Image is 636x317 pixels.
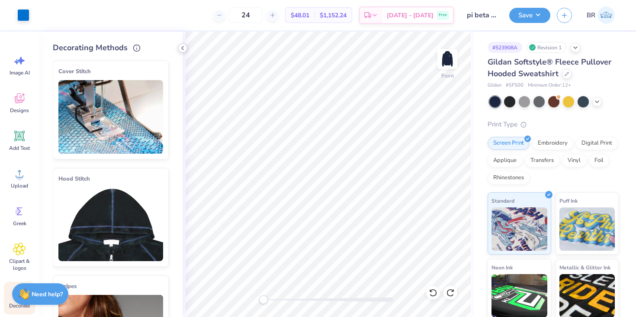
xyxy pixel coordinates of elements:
div: Hood Stitch [58,174,163,184]
div: Digital Print [576,137,618,150]
img: Standard [491,207,547,251]
span: Clipart & logos [5,258,34,272]
div: # 523908A [488,42,522,53]
span: Minimum Order: 12 + [528,82,571,89]
input: – – [229,7,263,23]
div: Rhinestones [488,171,530,184]
span: Decorate [9,302,30,309]
span: [DATE] - [DATE] [387,11,434,20]
div: Vinyl [562,154,586,167]
span: Free [439,12,447,18]
a: BR [583,6,619,24]
input: Untitled Design [460,6,503,24]
div: Cover Stitch [58,66,163,77]
span: Designs [10,107,29,114]
div: Screen Print [488,137,530,150]
div: Applique [488,154,522,167]
img: Hood Stitch [58,188,163,261]
img: Puff Ink [559,207,615,251]
span: Gildan [488,82,501,89]
div: Accessibility label [259,295,268,304]
span: # SF500 [506,82,524,89]
img: Bianca Robinson [597,6,615,24]
div: Print Type [488,120,619,129]
span: Neon Ink [491,263,513,272]
span: Image AI [10,69,30,76]
span: Puff Ink [559,196,578,205]
span: $1,152.24 [320,11,347,20]
div: Decorating Methods [53,42,169,54]
img: Cover Stitch [58,80,163,154]
span: Upload [11,182,28,189]
span: $48.01 [291,11,309,20]
div: Foil [589,154,609,167]
span: Metallic & Glitter Ink [559,263,610,272]
div: Revision 1 [527,42,566,53]
strong: Need help? [32,290,63,298]
span: Gildan Softstyle® Fleece Pullover Hooded Sweatshirt [488,57,611,79]
span: Add Text [9,145,30,152]
span: Standard [491,196,514,205]
div: Transfers [525,154,559,167]
button: Save [509,8,550,23]
span: Greek [13,220,26,227]
div: Embroidery [532,137,573,150]
img: Front [439,50,456,68]
div: Front [441,72,454,80]
span: BR [587,10,595,20]
div: Stripes [58,281,163,291]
